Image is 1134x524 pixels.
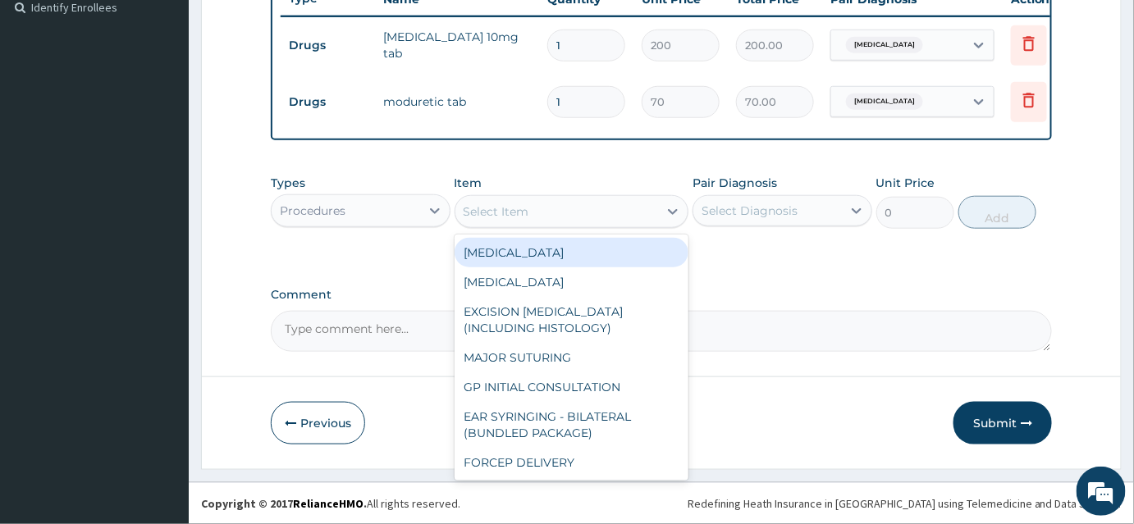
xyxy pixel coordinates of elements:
[455,267,689,297] div: [MEDICAL_DATA]
[953,402,1052,444] button: Submit
[281,87,375,117] td: Drugs
[375,85,539,118] td: moduretic tab
[464,203,529,220] div: Select Item
[269,8,309,48] div: Minimize live chat window
[85,92,276,113] div: Chat with us now
[702,203,798,219] div: Select Diagnosis
[455,372,689,402] div: GP INITIAL CONSULTATION
[455,297,689,343] div: EXCISION [MEDICAL_DATA] (INCLUDING HISTOLOGY)
[8,349,313,407] textarea: Type your message and hit 'Enter'
[201,496,367,511] strong: Copyright © 2017 .
[455,477,689,507] div: ASSISTED BREECH DELIVERY
[455,402,689,448] div: EAR SYRINGING - BILATERAL (BUNDLED PACKAGE)
[455,448,689,477] div: FORCEP DELIVERY
[271,402,365,444] button: Previous
[281,30,375,61] td: Drugs
[95,157,226,323] span: We're online!
[375,21,539,70] td: [MEDICAL_DATA] 10mg tab
[271,176,305,190] label: Types
[280,203,345,219] div: Procedures
[293,496,364,511] a: RelianceHMO
[271,288,1052,302] label: Comment
[693,175,777,191] label: Pair Diagnosis
[846,37,923,53] span: [MEDICAL_DATA]
[876,175,935,191] label: Unit Price
[846,93,923,110] span: [MEDICAL_DATA]
[455,343,689,372] div: MAJOR SUTURING
[455,238,689,267] div: [MEDICAL_DATA]
[958,196,1036,229] button: Add
[455,175,482,191] label: Item
[189,482,1134,524] footer: All rights reserved.
[688,495,1122,512] div: Redefining Heath Insurance in [GEOGRAPHIC_DATA] using Telemedicine and Data Science!
[30,82,66,123] img: d_794563401_company_1708531726252_794563401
